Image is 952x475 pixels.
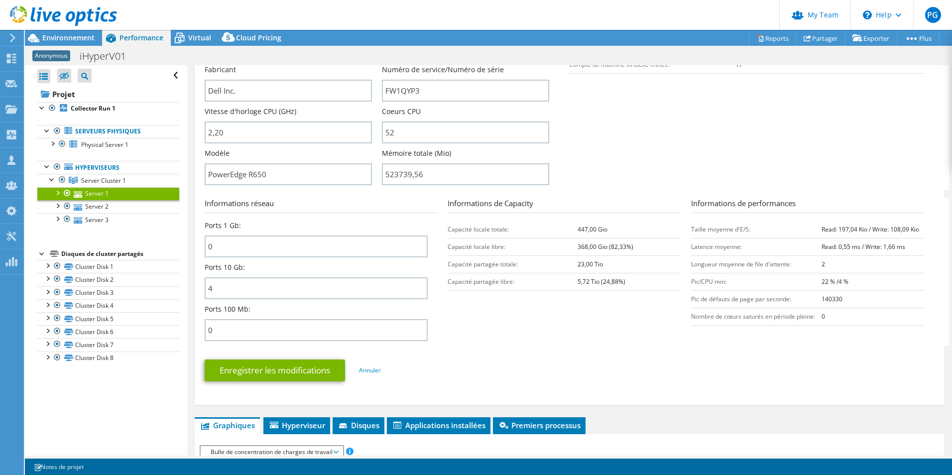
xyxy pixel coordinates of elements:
label: Coeurs CPU [382,107,421,117]
span: Disques [338,420,379,430]
td: Capacité locale totale: [448,221,578,238]
span: Graphiques [200,420,255,430]
a: Projet [37,86,179,102]
b: 0 [822,312,825,321]
label: Ports 100 Mb: [205,304,250,314]
span: Performance [119,33,163,42]
b: 23,00 Tio [578,260,603,268]
b: 5,72 Tio (24,88%) [578,277,625,286]
a: Server 2 [37,200,179,213]
b: 140330 [822,295,842,303]
td: Capacité locale libre: [448,238,578,255]
td: Capacité partagée libre: [448,273,578,290]
span: PG [925,7,941,23]
b: Read: 0,55 ms / Write: 1,66 ms [822,242,905,251]
b: 2 [822,260,825,268]
span: Physical Server 1 [81,140,128,149]
a: Plus [897,30,940,46]
a: Cluster Disk 6 [37,325,179,338]
span: Cloud Pricing [236,33,281,42]
td: Pic/CPU min: [691,273,822,290]
h3: Informations réseau [205,198,438,213]
td: Pic de défauts de page par seconde: [691,290,822,308]
a: Cluster Disk 5 [37,312,179,325]
a: Collector Run 1 [37,102,179,115]
a: Notes de projet [27,461,91,473]
a: Partager [796,30,845,46]
a: Enregistrer les modifications [205,359,345,381]
label: Ports 1 Gb: [205,221,241,231]
h3: Informations de Capacity [448,198,681,213]
a: Physical Server 1 [37,138,179,151]
a: Server Cluster 1 [37,174,179,187]
label: Ports 10 Gb: [205,262,245,272]
b: Read: 197,04 Kio / Write: 108,09 Kio [822,225,919,234]
h1: iHyperV01 [75,51,141,62]
div: Disques de cluster partagés [61,248,179,260]
a: Hyperviseurs [37,161,179,174]
label: Modèle [205,148,230,158]
td: Latence moyenne: [691,238,822,255]
a: Serveurs physiques [37,125,179,138]
a: Cluster Disk 1 [37,260,179,273]
b: 22 % /4 % [822,277,848,286]
span: Hyperviseur [268,420,325,430]
b: Collector Run 1 [71,104,116,113]
a: Reports [749,30,797,46]
a: Cluster Disk 4 [37,299,179,312]
label: Mémoire totale (Mio) [382,148,451,158]
a: Cluster Disk 8 [37,352,179,364]
a: Server 3 [37,213,179,226]
svg: \n [863,10,872,19]
span: Premiers processus [498,420,581,430]
td: Taille moyenne d'E/S: [691,221,822,238]
span: Applications installées [392,420,485,430]
label: Numéro de service/Numéro de série [382,65,504,75]
a: Cluster Disk 7 [37,338,179,351]
b: 368,00 Gio (82,33%) [578,242,633,251]
b: 447,00 Gio [578,225,607,234]
span: Virtual [188,33,211,42]
a: Exporter [845,30,897,46]
a: Cluster Disk 3 [37,286,179,299]
a: Cluster Disk 2 [37,273,179,286]
td: Nombre de cœurs saturés en période pleine: [691,308,822,325]
label: Vitesse d'horloge CPU (GHz) [205,107,296,117]
b: 17 [735,60,742,69]
td: Capacité partagée totale: [448,255,578,273]
span: Bulle de concentration de charges de travail [206,446,338,458]
span: Anonymous [32,50,70,61]
h3: Informations de performances [691,198,924,213]
td: Longueur moyenne de file d'attente: [691,255,822,273]
a: Server 1 [37,187,179,200]
a: Annuler [359,366,381,374]
span: Server Cluster 1 [81,176,126,185]
label: Fabricant [205,65,236,75]
span: Environnement [42,33,95,42]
